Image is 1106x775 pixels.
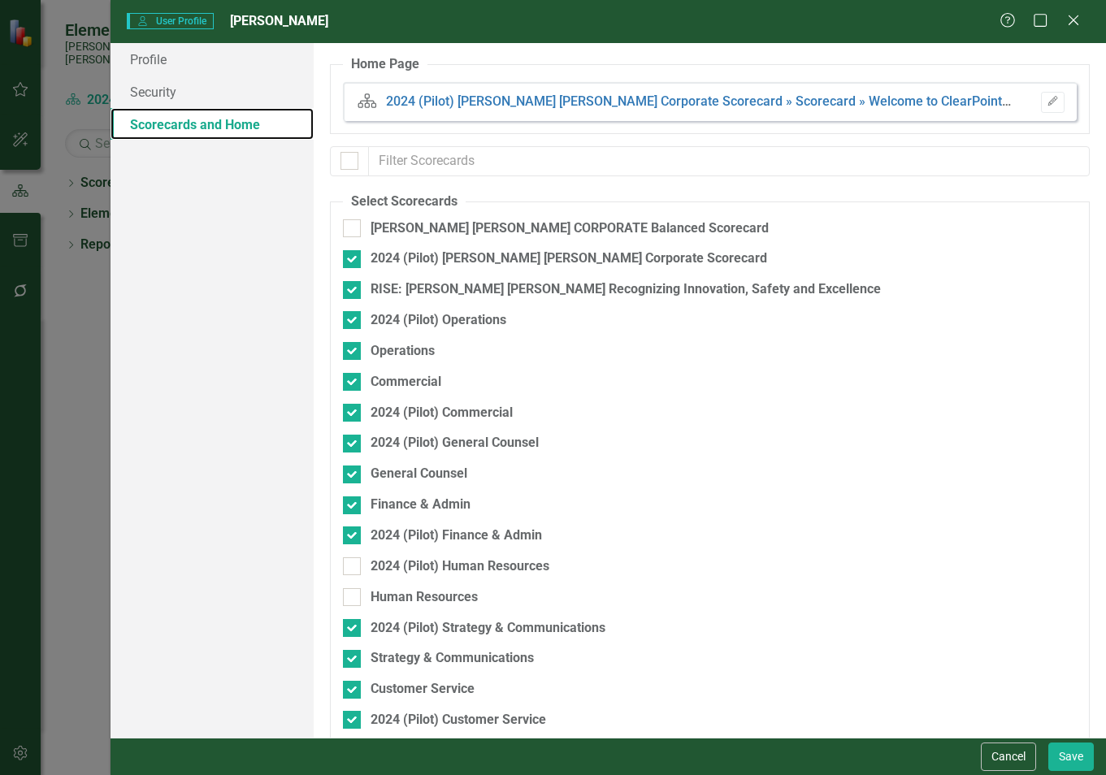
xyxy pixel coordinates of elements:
[343,55,427,74] legend: Home Page
[386,93,1011,109] a: 2024 (Pilot) [PERSON_NAME] [PERSON_NAME] Corporate Scorecard » Scorecard » Welcome to ClearPoint
[371,557,549,576] div: 2024 (Pilot) Human Resources
[371,219,769,238] div: [PERSON_NAME] [PERSON_NAME] CORPORATE Balanced Scorecard
[1048,743,1094,771] button: Save
[371,680,475,699] div: Customer Service
[371,434,539,452] div: 2024 (Pilot) General Counsel
[1041,92,1065,113] button: Please Save To Continue
[371,588,478,607] div: Human Resources
[127,13,214,29] span: User Profile
[371,526,542,545] div: 2024 (Pilot) Finance & Admin
[371,496,471,514] div: Finance & Admin
[230,13,328,28] span: [PERSON_NAME]
[371,711,546,730] div: 2024 (Pilot) Customer Service
[371,342,435,361] div: Operations
[981,743,1036,771] button: Cancel
[368,146,1090,176] input: Filter Scorecards
[371,373,441,392] div: Commercial
[371,404,513,422] div: 2024 (Pilot) Commercial
[371,249,767,268] div: 2024 (Pilot) [PERSON_NAME] [PERSON_NAME] Corporate Scorecard
[371,280,881,299] div: RISE: [PERSON_NAME] [PERSON_NAME] Recognizing Innovation, Safety and Excellence
[371,619,605,638] div: 2024 (Pilot) Strategy & Communications
[371,465,467,483] div: General Counsel
[111,76,314,108] a: Security
[343,193,466,211] legend: Select Scorecards
[111,108,314,141] a: Scorecards and Home
[111,43,314,76] a: Profile
[371,649,534,668] div: Strategy & Communications
[371,311,506,330] div: 2024 (Pilot) Operations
